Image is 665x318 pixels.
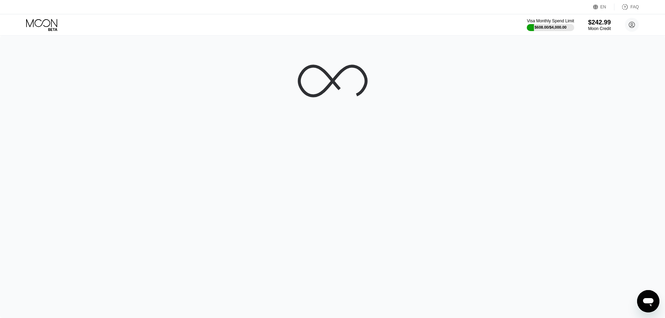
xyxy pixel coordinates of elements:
[588,19,611,26] div: $242.99
[637,290,659,312] iframe: Mesajlaşma penceresini başlatma düğmesi
[588,19,611,31] div: $242.99Moon Credit
[614,3,639,10] div: FAQ
[588,26,611,31] div: Moon Credit
[527,19,574,23] div: Visa Monthly Spend Limit
[593,3,614,10] div: EN
[527,19,574,31] div: Visa Monthly Spend Limit$608.00/$4,000.00
[600,5,606,9] div: EN
[534,25,567,29] div: $608.00 / $4,000.00
[630,5,639,9] div: FAQ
